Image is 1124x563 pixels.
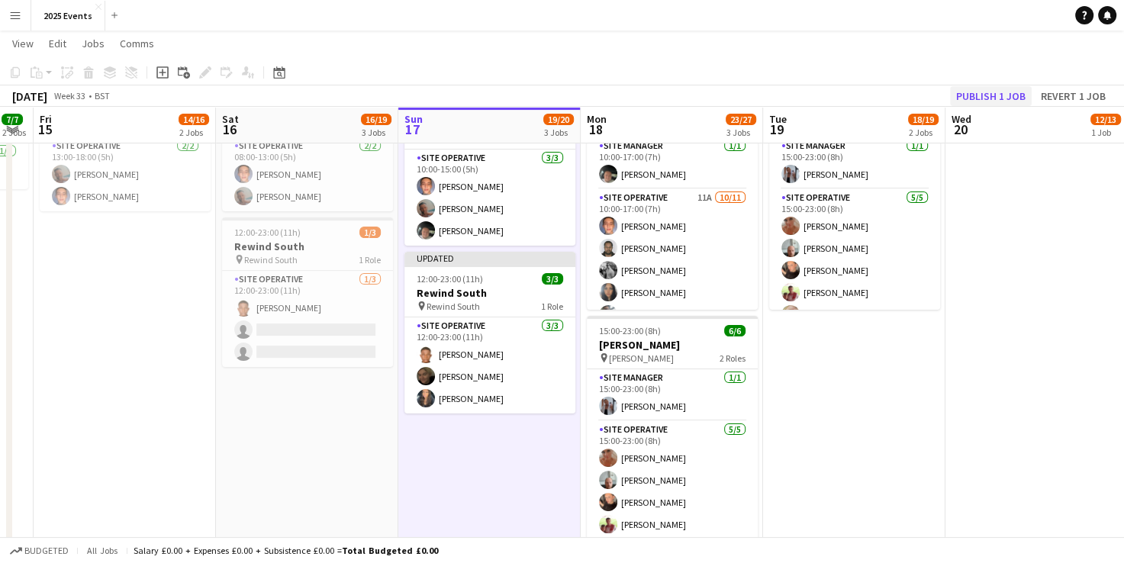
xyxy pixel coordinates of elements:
span: Wed [952,112,971,126]
a: Edit [43,34,72,53]
button: Publish 1 job [950,86,1032,106]
span: 17 [402,121,423,138]
app-card-role: Site Operative5/515:00-23:00 (8h)[PERSON_NAME][PERSON_NAME][PERSON_NAME][PERSON_NAME][PERSON_NAME] [769,189,940,330]
app-job-card: 08:00-13:00 (5h)2/2BRITISH MASTERS1 RoleSite Operative2/208:00-13:00 (5h)[PERSON_NAME][PERSON_NAME] [222,84,393,211]
app-card-role: Site Operative3/312:00-23:00 (11h)[PERSON_NAME][PERSON_NAME][PERSON_NAME] [404,317,575,413]
span: Comms [120,37,154,50]
span: 12:00-23:00 (11h) [234,227,301,238]
div: 2 Jobs [2,127,26,138]
span: 16 [220,121,239,138]
a: Comms [114,34,160,53]
span: 16/19 [361,114,391,125]
a: View [6,34,40,53]
span: 7/7 [2,114,23,125]
span: [PERSON_NAME] [609,352,674,364]
app-job-card: 15:00-23:00 (8h)6/6[PERSON_NAME] [PERSON_NAME]2 RolesSite Manager1/115:00-23:00 (8h)[PERSON_NAME]... [587,316,758,542]
span: All jobs [84,545,121,556]
span: 15:00-23:00 (8h) [599,325,661,336]
span: 18 [585,121,607,138]
span: 1 Role [359,254,381,265]
app-card-role: Site Manager1/115:00-23:00 (8h)[PERSON_NAME] [587,369,758,421]
a: Jobs [76,34,111,53]
h3: Rewind South [222,240,393,253]
span: 23/27 [726,114,756,125]
span: Sat [222,112,239,126]
app-card-role: Site Operative5/515:00-23:00 (8h)[PERSON_NAME][PERSON_NAME][PERSON_NAME][PERSON_NAME][PERSON_NAME] [587,421,758,561]
span: Fri [40,112,52,126]
span: 19/20 [543,114,574,125]
app-card-role: Site Manager1/115:00-23:00 (8h)[PERSON_NAME] [769,137,940,189]
div: 1 Job [1091,127,1120,138]
span: Total Budgeted £0.00 [342,545,438,556]
app-card-role: Site Operative3/310:00-15:00 (5h)[PERSON_NAME][PERSON_NAME][PERSON_NAME] [404,150,575,246]
span: 12:00-23:00 (11h) [417,273,483,285]
app-card-role: Site Operative2/208:00-13:00 (5h)[PERSON_NAME][PERSON_NAME] [222,137,393,211]
div: BST [95,90,110,101]
button: Budgeted [8,542,71,559]
app-job-card: In progress10:00-15:00 (5h)3/3BRITISH MASTERS1 RoleSite Operative3/310:00-15:00 (5h)[PERSON_NAME]... [404,84,575,246]
span: Budgeted [24,545,69,556]
span: Tue [769,112,787,126]
app-job-card: 15:00-23:00 (8h)6/6[PERSON_NAME] [PERSON_NAME]2 RolesSite Manager1/115:00-23:00 (8h)[PERSON_NAME]... [769,84,940,310]
app-job-card: Updated12:00-23:00 (11h)3/3Rewind South Rewind South1 RoleSite Operative3/312:00-23:00 (11h)[PERS... [404,252,575,413]
span: Sun [404,112,423,126]
span: View [12,37,34,50]
div: 3 Jobs [726,127,755,138]
div: 2 Jobs [179,127,208,138]
div: 2 Jobs [909,127,938,138]
span: Mon [587,112,607,126]
app-job-card: 12:00-23:00 (11h)1/3Rewind South Rewind South1 RoleSite Operative1/312:00-23:00 (11h)[PERSON_NAME] [222,217,393,367]
span: 1/3 [359,227,381,238]
span: Rewind South [427,301,480,312]
span: 1 Role [541,301,563,312]
span: 3/3 [542,273,563,285]
span: 20 [949,121,971,138]
span: 2 Roles [720,352,746,364]
div: Salary £0.00 + Expenses £0.00 + Subsistence £0.00 = [134,545,438,556]
span: 18/19 [908,114,939,125]
span: Jobs [82,37,105,50]
app-card-role: Site Operative2/213:00-18:00 (5h)[PERSON_NAME][PERSON_NAME] [40,137,211,211]
div: 3 Jobs [362,127,391,138]
span: 19 [767,121,787,138]
app-card-role: Site Manager1/110:00-17:00 (7h)[PERSON_NAME] [587,137,758,189]
span: Rewind South [244,254,298,265]
span: 6/6 [724,325,746,336]
h3: Rewind South [404,286,575,300]
div: 3 Jobs [544,127,573,138]
app-job-card: 10:00-17:00 (7h)12/13BRITISH MASTERS3 RolesSite Manager1/110:00-17:00 (7h)[PERSON_NAME]Site Opera... [587,84,758,310]
span: 15 [37,121,52,138]
button: Revert 1 job [1035,86,1112,106]
span: Edit [49,37,66,50]
div: [DATE] [12,88,47,104]
div: Updated [404,252,575,264]
h3: [PERSON_NAME] [587,338,758,352]
app-card-role: Site Operative1/312:00-23:00 (11h)[PERSON_NAME] [222,271,393,367]
span: 14/16 [179,114,209,125]
button: 2025 Events [31,1,105,31]
app-card-role: Site Operative11A10/1110:00-17:00 (7h)[PERSON_NAME][PERSON_NAME][PERSON_NAME][PERSON_NAME]Timileh... [587,189,758,467]
span: Week 33 [50,90,89,101]
app-job-card: 13:00-18:00 (5h)2/2BRITISH MASTERS1 RoleSite Operative2/213:00-18:00 (5h)[PERSON_NAME][PERSON_NAME] [40,84,211,211]
span: 12/13 [1090,114,1121,125]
